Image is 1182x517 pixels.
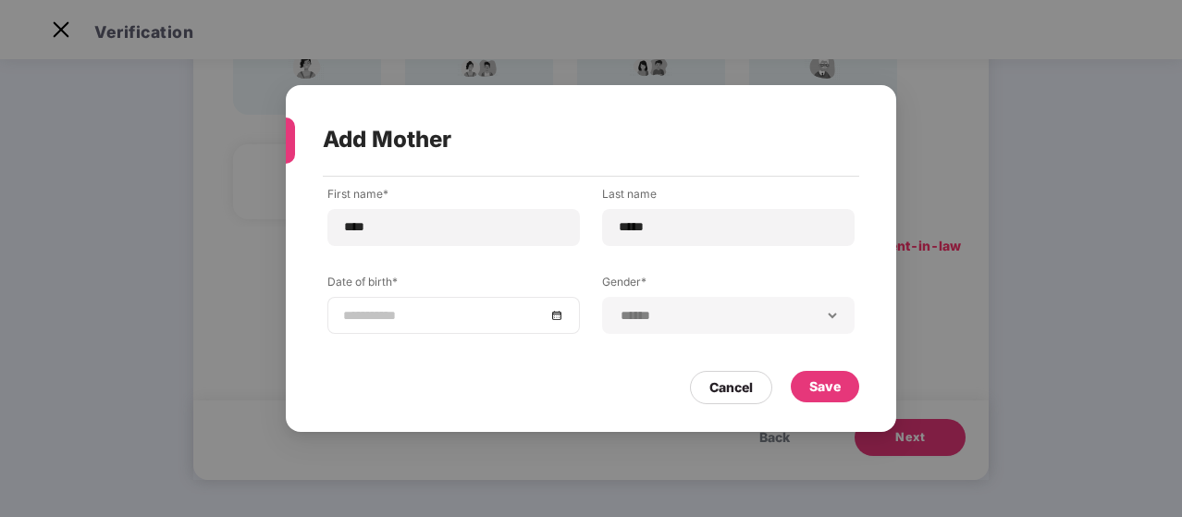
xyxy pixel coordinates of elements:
[809,376,841,397] div: Save
[327,186,580,209] label: First name*
[602,274,855,297] label: Gender*
[327,274,580,297] label: Date of birth*
[709,377,753,398] div: Cancel
[602,186,855,209] label: Last name
[323,104,815,176] div: Add Mother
